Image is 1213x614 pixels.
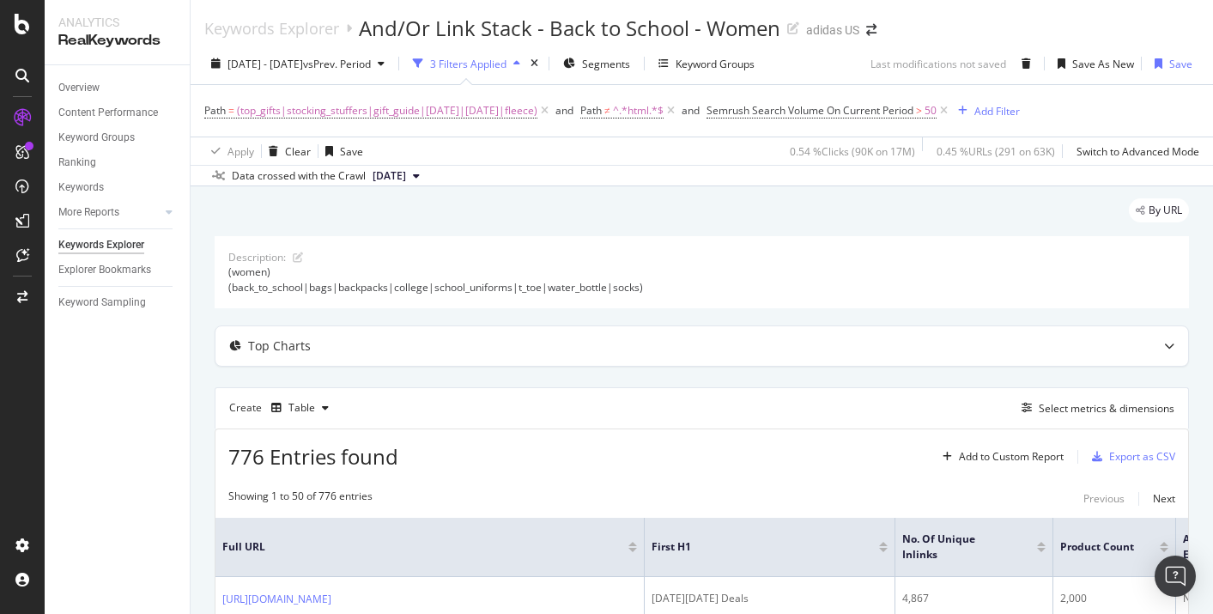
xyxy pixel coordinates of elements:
[229,394,336,422] div: Create
[406,50,527,77] button: 3 Filters Applied
[925,99,937,123] span: 50
[582,57,630,71] span: Segments
[555,103,573,118] div: and
[613,99,664,123] span: ^.*html.*$
[222,591,331,608] a: [URL][DOMAIN_NAME]
[58,261,151,279] div: Explorer Bookmarks
[58,179,178,197] a: Keywords
[228,264,1175,294] div: (women) (back_to_school|bags|backpacks|college|school_uniforms|t_toe|water_bottle|socks)
[58,31,176,51] div: RealKeywords
[58,204,161,222] a: More Reports
[936,443,1064,471] button: Add to Custom Report
[916,103,922,118] span: >
[974,104,1020,119] div: Add Filter
[227,144,254,159] div: Apply
[228,250,286,264] div: Description:
[1015,398,1174,418] button: Select metrics & dimensions
[866,24,876,36] div: arrow-right-arrow-left
[58,104,178,122] a: Content Performance
[580,103,602,118] span: Path
[1060,539,1134,555] span: Product Count
[1109,449,1175,464] div: Export as CSV
[228,489,373,509] div: Showing 1 to 50 of 776 entries
[1155,556,1196,597] div: Open Intercom Messenger
[1148,50,1192,77] button: Save
[58,236,178,254] a: Keywords Explorer
[204,137,254,165] button: Apply
[1051,50,1134,77] button: Save As New
[303,57,371,71] span: vs Prev. Period
[1169,57,1192,71] div: Save
[556,50,637,77] button: Segments
[430,57,506,71] div: 3 Filters Applied
[262,137,311,165] button: Clear
[58,79,178,97] a: Overview
[527,55,542,72] div: times
[806,21,859,39] div: adidas US
[1083,491,1125,506] div: Previous
[790,144,915,159] div: 0.54 % Clicks ( 90K on 17M )
[264,394,336,422] button: Table
[676,57,755,71] div: Keyword Groups
[870,57,1006,71] div: Last modifications not saved
[682,102,700,119] button: and
[58,261,178,279] a: Explorer Bookmarks
[58,204,119,222] div: More Reports
[902,532,1011,562] span: No. of Unique Inlinks
[366,166,427,186] button: [DATE]
[58,154,178,172] a: Ranking
[58,14,176,31] div: Analytics
[555,102,573,119] button: and
[58,129,135,147] div: Keyword Groups
[285,144,311,159] div: Clear
[58,129,178,147] a: Keyword Groups
[1153,491,1175,506] div: Next
[237,99,537,123] span: (top_gifts|stocking_stuffers|gift_guide|[DATE]|[DATE]|fleece)
[204,19,339,38] a: Keywords Explorer
[1083,489,1125,509] button: Previous
[248,337,311,355] div: Top Charts
[1039,401,1174,416] div: Select metrics & dimensions
[58,294,146,312] div: Keyword Sampling
[1060,591,1168,606] div: 2,000
[228,442,398,471] span: 776 Entries found
[58,104,158,122] div: Content Performance
[227,57,303,71] span: [DATE] - [DATE]
[1070,137,1199,165] button: Switch to Advanced Mode
[1149,205,1182,216] span: By URL
[707,103,913,118] span: Semrush Search Volume On Current Period
[359,14,780,43] div: And/Or Link Stack - Back to School - Women
[340,144,363,159] div: Save
[1077,144,1199,159] div: Switch to Advanced Mode
[58,154,96,172] div: Ranking
[58,179,104,197] div: Keywords
[58,79,100,97] div: Overview
[204,103,226,118] span: Path
[1153,489,1175,509] button: Next
[652,539,853,555] span: First H1
[58,294,178,312] a: Keyword Sampling
[318,137,363,165] button: Save
[58,236,144,254] div: Keywords Explorer
[288,403,315,413] div: Table
[1129,198,1189,222] div: legacy label
[682,103,700,118] div: and
[959,452,1064,462] div: Add to Custom Report
[373,168,406,184] span: 2024 Dec. 31st
[937,144,1055,159] div: 0.45 % URLs ( 291 on 63K )
[902,591,1046,606] div: 4,867
[1085,443,1175,471] button: Export as CSV
[652,50,761,77] button: Keyword Groups
[604,103,610,118] span: ≠
[652,591,888,606] div: [DATE][DATE] Deals
[222,539,603,555] span: Full URL
[1072,57,1134,71] div: Save As New
[228,103,234,118] span: =
[204,50,391,77] button: [DATE] - [DATE]vsPrev. Period
[232,168,366,184] div: Data crossed with the Crawl
[951,100,1020,121] button: Add Filter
